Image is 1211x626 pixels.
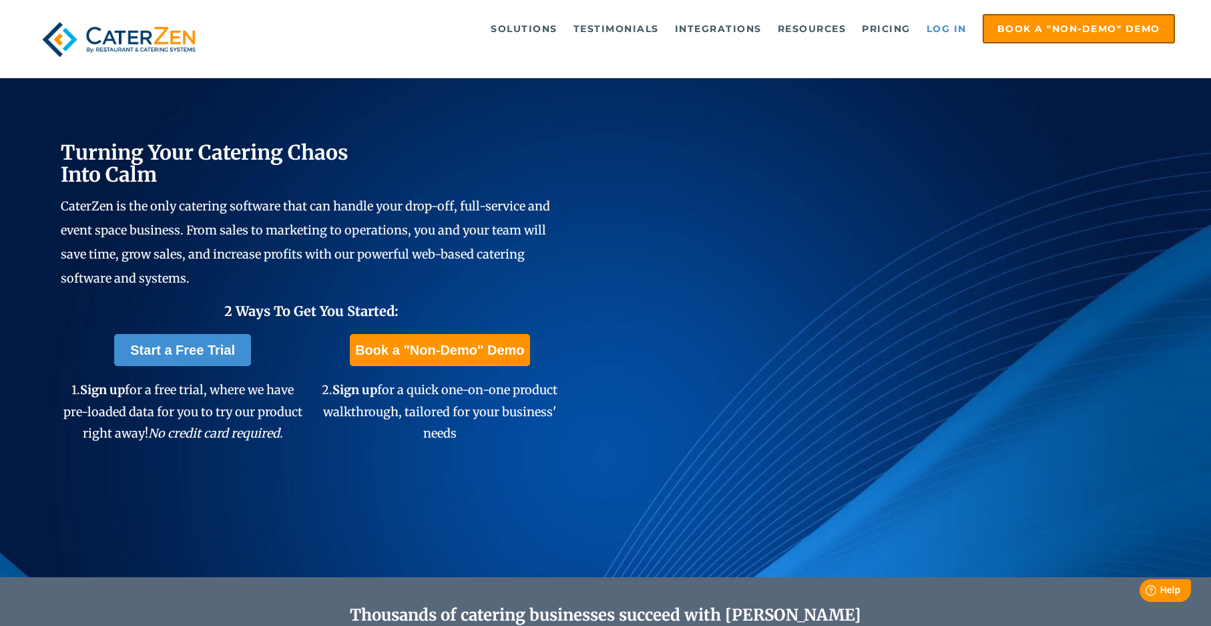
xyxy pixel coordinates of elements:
[148,426,283,441] em: No credit card required.
[771,15,853,42] a: Resources
[114,334,251,366] a: Start a Free Trial
[224,303,399,319] span: 2 Ways To Get You Started:
[36,14,202,65] img: caterzen
[484,15,564,42] a: Solutions
[61,198,550,286] span: CaterZen is the only catering software that can handle your drop-off, full-service and event spac...
[121,606,1089,625] h2: Thousands of catering businesses succeed with [PERSON_NAME]
[920,15,973,42] a: Log in
[350,334,529,366] a: Book a "Non-Demo" Demo
[332,382,377,398] span: Sign up
[1092,574,1196,611] iframe: Help widget launcher
[80,382,125,398] span: Sign up
[983,14,1175,43] a: Book a "Non-Demo" Demo
[63,382,302,441] span: 1. for a free trial, where we have pre-loaded data for you to try our product right away!
[668,15,768,42] a: Integrations
[231,14,1175,43] div: Navigation Menu
[61,140,348,187] span: Turning Your Catering Chaos Into Calm
[855,15,917,42] a: Pricing
[322,382,557,441] span: 2. for a quick one-on-one product walkthrough, tailored for your business' needs
[567,15,666,42] a: Testimonials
